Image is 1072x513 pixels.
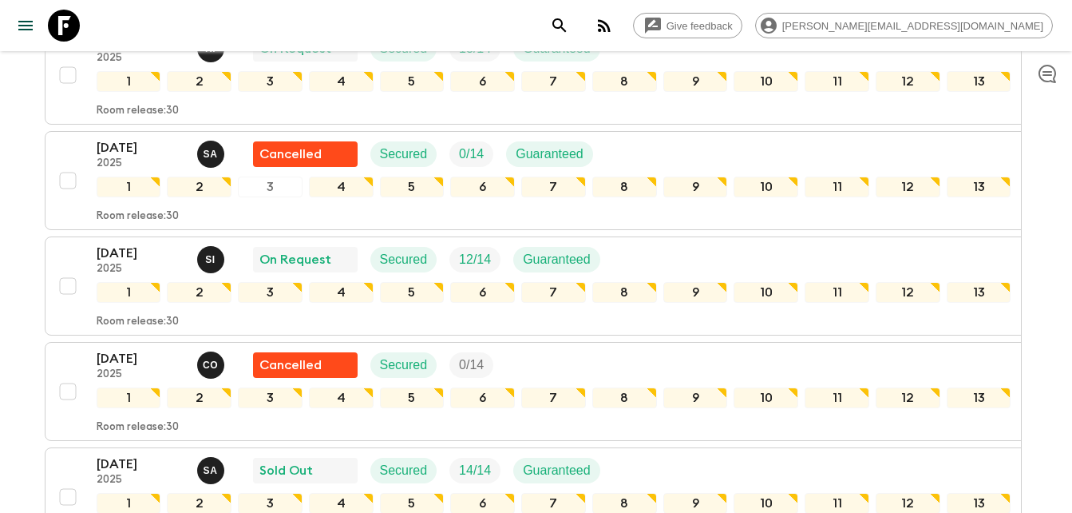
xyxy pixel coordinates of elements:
div: 2 [167,282,231,303]
p: 14 / 14 [459,461,491,480]
p: Cancelled [259,145,322,164]
p: 0 / 14 [459,356,484,375]
p: Cancelled [259,356,322,375]
span: Said Isouktan [197,251,227,264]
p: Guaranteed [516,145,583,164]
p: [DATE] [97,455,184,474]
div: 9 [663,71,728,92]
a: Give feedback [633,13,742,38]
div: 8 [592,177,657,197]
p: Secured [380,250,428,269]
div: Secured [370,141,437,167]
div: 5 [380,177,445,197]
p: Secured [380,356,428,375]
div: 6 [450,71,515,92]
span: Chama Ouammi [197,356,227,369]
div: 1 [97,282,161,303]
div: 7 [521,71,586,92]
p: Room release: 30 [97,105,179,117]
div: 3 [238,177,303,197]
div: 5 [380,71,445,92]
div: 2 [167,71,231,92]
div: 12 [876,388,940,408]
div: Trip Fill [449,352,493,378]
div: 13 [947,388,1011,408]
div: Secured [370,352,437,378]
div: 9 [663,177,728,197]
button: menu [10,10,42,42]
p: S A [204,464,218,477]
div: 11 [805,388,869,408]
span: Samir Achahri [197,145,227,158]
div: 8 [592,71,657,92]
p: Room release: 30 [97,421,179,434]
div: 7 [521,282,586,303]
div: 3 [238,388,303,408]
div: Secured [370,247,437,272]
div: 1 [97,71,161,92]
div: 13 [947,177,1011,197]
p: Room release: 30 [97,210,179,223]
div: Flash Pack cancellation [253,352,358,378]
p: 0 / 14 [459,145,484,164]
div: 3 [238,71,303,92]
p: 2025 [97,368,184,381]
div: 11 [805,282,869,303]
p: [DATE] [97,244,184,263]
p: On Request [259,250,331,269]
div: 6 [450,177,515,197]
div: 12 [876,282,940,303]
div: 2 [167,388,231,408]
button: SA [197,457,227,484]
span: [PERSON_NAME][EMAIL_ADDRESS][DOMAIN_NAME] [773,20,1052,32]
div: [PERSON_NAME][EMAIL_ADDRESS][DOMAIN_NAME] [755,13,1053,38]
div: 7 [521,177,586,197]
p: S I [205,253,216,266]
p: Secured [380,461,428,480]
div: 9 [663,282,728,303]
button: SI [197,246,227,273]
div: Trip Fill [449,141,493,167]
button: search adventures [544,10,576,42]
div: 10 [734,388,798,408]
p: Room release: 30 [97,316,179,328]
span: Samir Achahri [197,462,227,475]
div: 4 [309,71,374,92]
div: 5 [380,282,445,303]
p: 2025 [97,263,184,276]
p: 2025 [97,157,184,170]
p: 12 / 14 [459,250,491,269]
div: 10 [734,71,798,92]
div: 9 [663,388,728,408]
div: Flash Pack cancellation [253,141,358,167]
div: Secured [370,458,437,483]
div: 11 [805,177,869,197]
div: 1 [97,177,161,197]
div: 7 [521,388,586,408]
button: SA [197,141,227,168]
div: 8 [592,282,657,303]
div: 11 [805,71,869,92]
span: Khaled Ingrioui [197,40,227,53]
div: 13 [947,282,1011,303]
div: 6 [450,388,515,408]
p: Guaranteed [523,250,591,269]
button: [DATE]2025Samir AchahriFlash Pack cancellationSecuredTrip FillGuaranteed12345678910111213Room rel... [45,131,1028,230]
p: Guaranteed [523,461,591,480]
div: 13 [947,71,1011,92]
div: 10 [734,177,798,197]
div: 6 [450,282,515,303]
p: S A [204,148,218,161]
div: 2 [167,177,231,197]
button: CO [197,352,227,379]
div: 4 [309,177,374,197]
button: [DATE]2025Chama OuammiFlash Pack cancellationSecuredTrip Fill12345678910111213Room release:30 [45,342,1028,441]
button: [DATE]2025Khaled IngriouiOn RequestSecuredTrip FillGuaranteed12345678910111213Room release:30 [45,26,1028,125]
div: 12 [876,177,940,197]
p: C O [203,359,218,372]
p: Sold Out [259,461,313,480]
div: 4 [309,282,374,303]
p: [DATE] [97,349,184,368]
p: 2025 [97,474,184,487]
p: [DATE] [97,138,184,157]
